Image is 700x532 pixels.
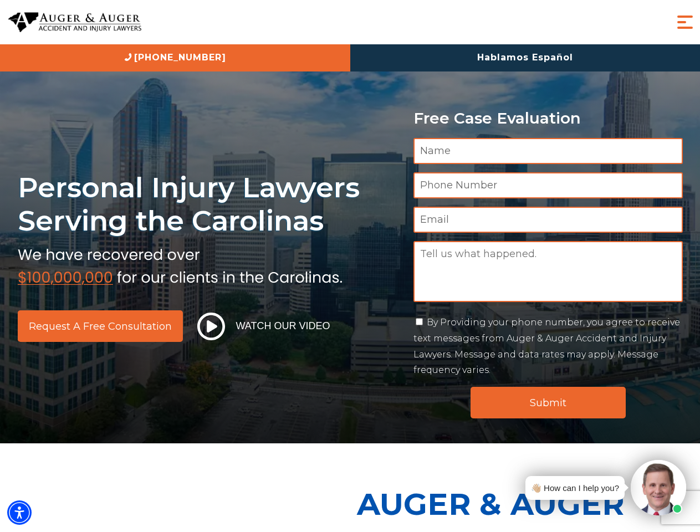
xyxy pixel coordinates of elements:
[531,480,619,495] div: 👋🏼 How can I help you?
[18,243,343,285] img: sub text
[674,11,696,33] button: Menu
[413,207,683,233] input: Email
[413,110,683,127] p: Free Case Evaluation
[471,387,626,418] input: Submit
[413,138,683,164] input: Name
[413,317,680,375] label: By Providing your phone number, you agree to receive text messages from Auger & Auger Accident an...
[413,172,683,198] input: Phone Number
[8,12,141,33] img: Auger & Auger Accident and Injury Lawyers Logo
[7,500,32,525] div: Accessibility Menu
[357,477,694,531] p: Auger & Auger
[631,460,686,515] img: Intaker widget Avatar
[194,312,334,341] button: Watch Our Video
[18,310,183,342] a: Request a Free Consultation
[29,321,172,331] span: Request a Free Consultation
[18,171,400,238] h1: Personal Injury Lawyers Serving the Carolinas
